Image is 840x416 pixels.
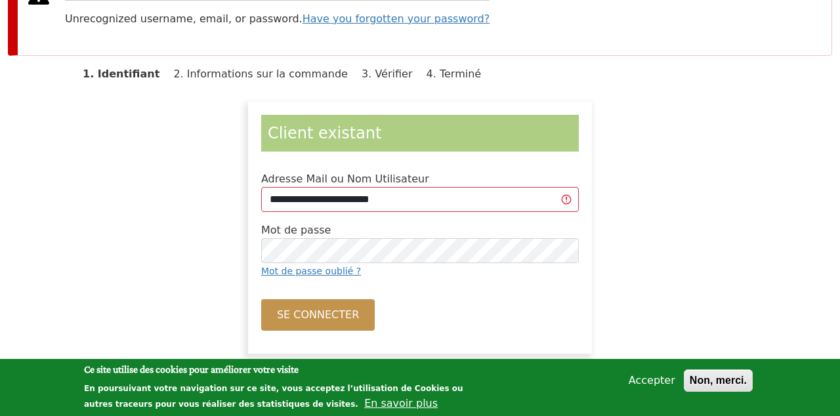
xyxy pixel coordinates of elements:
[623,373,681,388] button: Accepter
[268,124,382,142] span: Client existant
[261,266,361,276] a: Mot de passe oublié ?
[261,222,331,238] label: Mot de passe
[303,12,490,25] a: Have you forgotten your password?
[364,396,438,411] button: En savoir plus
[684,369,753,392] button: Non, merci.
[83,68,170,80] li: Identifiant
[362,68,423,80] li: Vérifier
[173,68,358,80] li: Informations sur la commande
[261,299,375,331] button: Se connecter
[84,384,463,409] p: En poursuivant votre navigation sur ce site, vous acceptez l’utilisation de Cookies ou autres tra...
[427,68,492,80] li: Terminé
[84,362,487,377] h2: Ce site utilise des cookies pour améliorer votre visite
[261,171,429,187] label: Adresse Mail ou Nom Utilisateur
